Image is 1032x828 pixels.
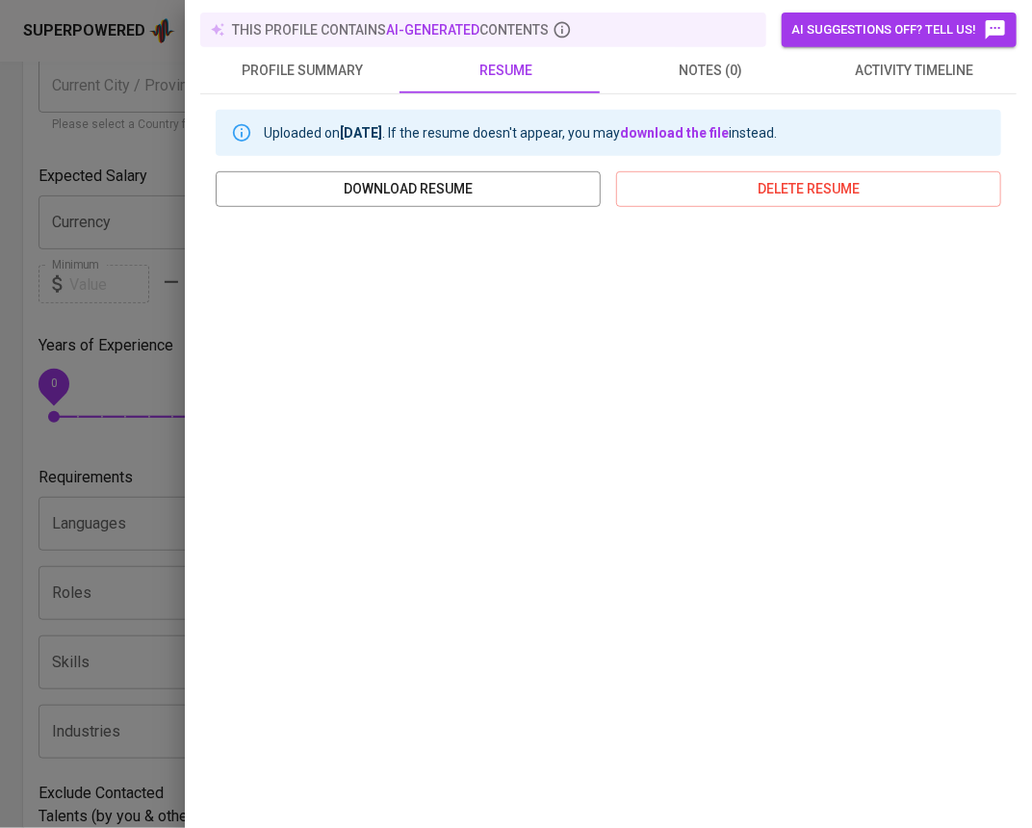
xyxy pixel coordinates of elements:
[212,59,393,83] span: profile summary
[620,125,729,141] a: download the file
[232,20,549,39] p: this profile contains contents
[216,171,601,207] button: download resume
[632,177,986,201] span: delete resume
[824,59,1005,83] span: activity timeline
[620,59,801,83] span: notes (0)
[616,171,1001,207] button: delete resume
[231,177,585,201] span: download resume
[386,22,479,38] span: AI-generated
[791,18,1007,41] span: AI suggestions off? Tell us!
[216,222,1001,800] iframe: 335a084443973211bd5065240e75ce00.pdf
[782,13,1017,47] button: AI suggestions off? Tell us!
[416,59,597,83] span: resume
[264,116,777,150] div: Uploaded on . If the resume doesn't appear, you may instead.
[340,125,382,141] b: [DATE]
